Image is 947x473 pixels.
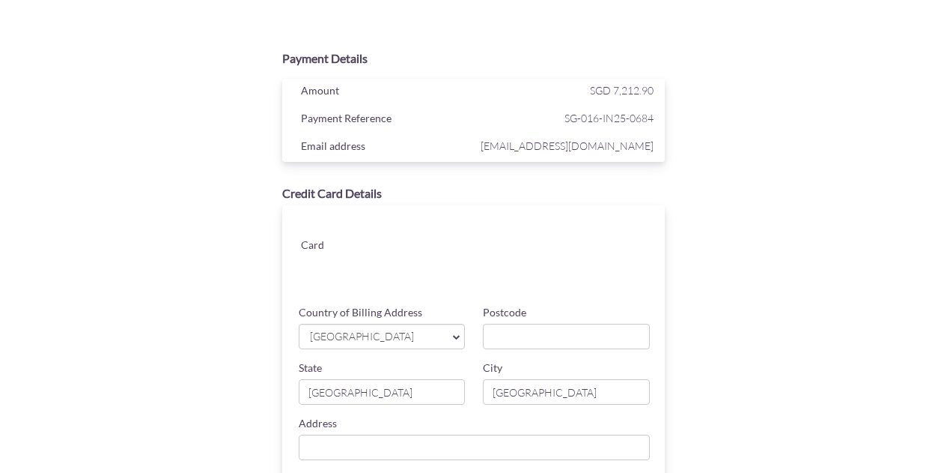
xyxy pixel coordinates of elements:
[395,220,651,247] iframe: Secure card number input frame
[483,305,526,320] label: Postcode
[299,324,466,349] a: [GEOGRAPHIC_DATA]
[524,253,651,280] iframe: Secure card security code input frame
[282,185,666,202] div: Credit Card Details
[290,235,383,258] div: Card
[483,361,502,376] label: City
[395,253,522,280] iframe: Secure card expiration date input frame
[299,305,422,320] label: Country of Billing Address
[282,50,666,67] div: Payment Details
[477,136,654,155] span: [EMAIL_ADDRESS][DOMAIN_NAME]
[477,109,654,127] span: SG-016-IN25-0684
[590,84,654,97] span: SGD 7,212.90
[290,109,478,131] div: Payment Reference
[299,416,337,431] label: Address
[299,361,322,376] label: State
[290,136,478,159] div: Email address
[290,81,478,103] div: Amount
[308,329,441,345] span: [GEOGRAPHIC_DATA]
